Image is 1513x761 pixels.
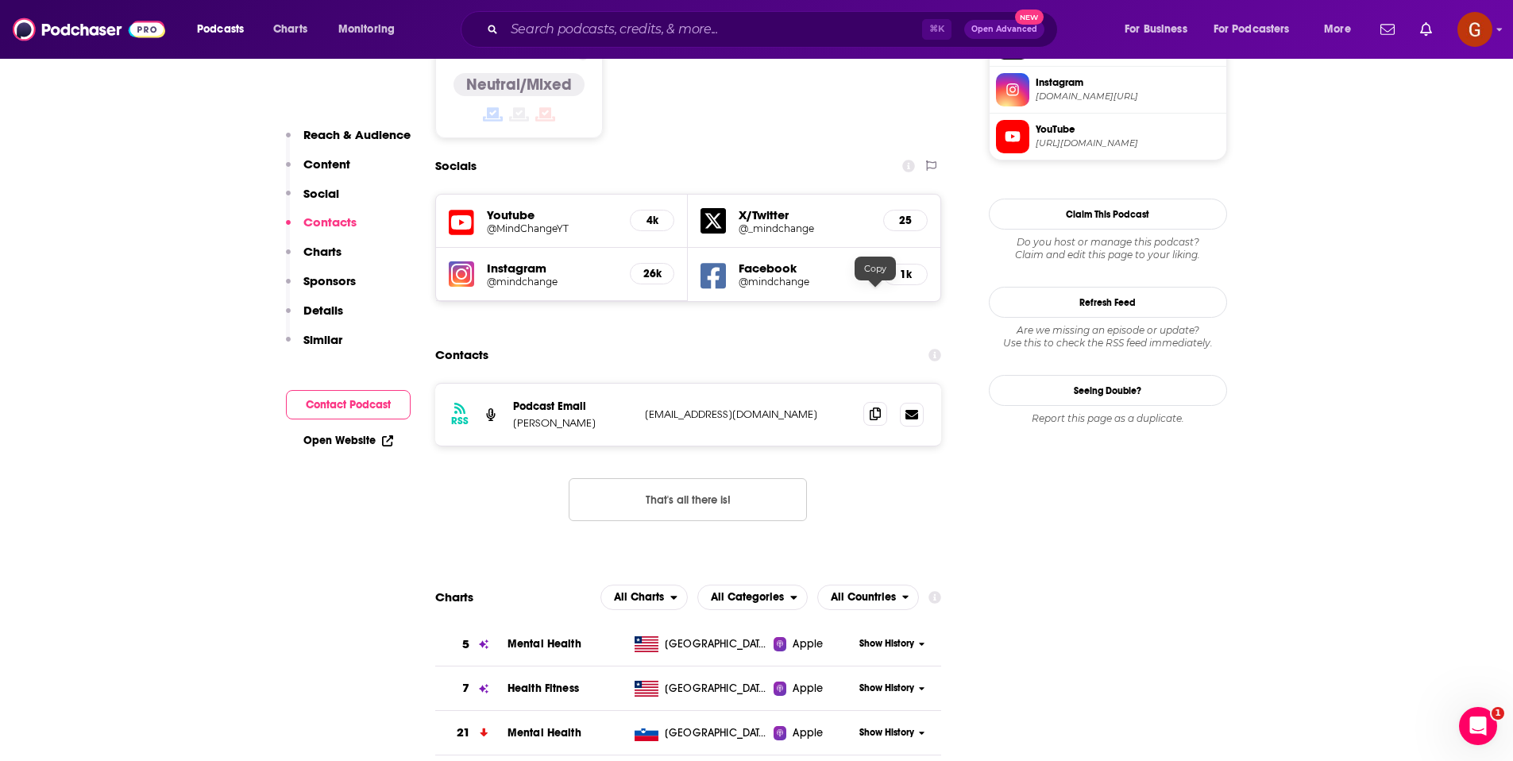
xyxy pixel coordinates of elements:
[897,214,914,227] h5: 25
[665,636,768,652] span: Liberia
[614,592,664,603] span: All Charts
[457,724,470,742] h3: 21
[859,726,914,740] span: Show History
[487,261,618,276] h5: Instagram
[1036,75,1220,90] span: Instagram
[645,408,851,421] p: [EMAIL_ADDRESS][DOMAIN_NAME]
[435,623,508,666] a: 5
[665,681,768,697] span: Liberia
[739,222,870,234] a: @_mindchange
[628,681,774,697] a: [GEOGRAPHIC_DATA]
[774,725,854,741] a: Apple
[854,726,930,740] button: Show History
[1457,12,1492,47] span: Logged in as gcunningham
[831,592,896,603] span: All Countries
[964,20,1044,39] button: Open AdvancedNew
[971,25,1037,33] span: Open Advanced
[739,207,870,222] h5: X/Twitter
[286,127,411,156] button: Reach & Audience
[996,73,1220,106] a: Instagram[DOMAIN_NAME][URL]
[628,636,774,652] a: [GEOGRAPHIC_DATA]
[989,412,1227,425] div: Report this page as a duplicate.
[817,585,920,610] h2: Countries
[1414,16,1438,43] a: Show notifications dropdown
[508,726,581,740] span: Mental Health
[286,303,343,332] button: Details
[628,725,774,741] a: [GEOGRAPHIC_DATA]
[286,244,342,273] button: Charts
[697,585,808,610] button: open menu
[286,273,356,303] button: Sponsors
[793,725,823,741] span: Apple
[303,186,339,201] p: Social
[1036,137,1220,149] span: https://www.youtube.com/@MindChangeYT
[739,276,870,288] a: @mindchange
[1374,16,1401,43] a: Show notifications dropdown
[1457,12,1492,47] button: Show profile menu
[327,17,415,42] button: open menu
[508,682,579,695] a: Health Fitness
[435,340,488,370] h2: Contacts
[774,636,854,652] a: Apple
[273,18,307,41] span: Charts
[1114,17,1207,42] button: open menu
[338,18,395,41] span: Monitoring
[504,17,922,42] input: Search podcasts, credits, & more...
[476,11,1073,48] div: Search podcasts, credits, & more...
[793,636,823,652] span: Apple
[989,375,1227,406] a: Seeing Double?
[711,592,784,603] span: All Categories
[643,267,661,280] h5: 26k
[303,434,393,447] a: Open Website
[462,679,469,697] h3: 7
[859,637,914,651] span: Show History
[1214,18,1290,41] span: For Podcasters
[922,19,951,40] span: ⌘ K
[1036,122,1220,137] span: YouTube
[1125,18,1187,41] span: For Business
[897,268,914,281] h5: 1k
[286,156,350,186] button: Content
[286,214,357,244] button: Contacts
[739,261,870,276] h5: Facebook
[186,17,264,42] button: open menu
[697,585,808,610] h2: Categories
[508,637,581,651] a: Mental Health
[600,585,688,610] button: open menu
[487,276,618,288] a: @mindchange
[435,151,477,181] h2: Socials
[303,273,356,288] p: Sponsors
[996,120,1220,153] a: YouTube[URL][DOMAIN_NAME]
[303,214,357,230] p: Contacts
[286,332,342,361] button: Similar
[303,244,342,259] p: Charts
[303,332,342,347] p: Similar
[989,324,1227,350] div: Are we missing an episode or update? Use this to check the RSS feed immediately.
[303,156,350,172] p: Content
[989,236,1227,261] div: Claim and edit this page to your liking.
[13,14,165,44] img: Podchaser - Follow, Share and Rate Podcasts
[513,400,632,413] p: Podcast Email
[817,585,920,610] button: open menu
[569,478,807,521] button: Nothing here.
[487,222,618,234] a: @MindChangeYT
[451,415,469,427] h3: RSS
[854,637,930,651] button: Show History
[1457,12,1492,47] img: User Profile
[859,682,914,695] span: Show History
[989,287,1227,318] button: Refresh Feed
[286,390,411,419] button: Contact Podcast
[989,236,1227,249] span: Do you host or manage this podcast?
[449,261,474,287] img: iconImage
[1459,707,1497,745] iframe: Intercom live chat
[1324,18,1351,41] span: More
[665,725,768,741] span: Slovenia
[435,711,508,755] a: 21
[1313,17,1371,42] button: open menu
